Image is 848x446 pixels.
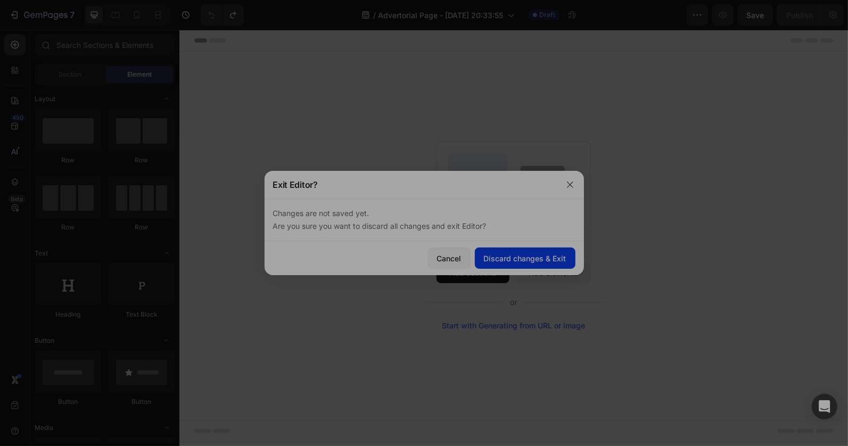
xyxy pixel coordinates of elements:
button: Add elements [336,232,411,253]
div: Start with Generating from URL or image [263,292,406,300]
p: Exit Editor? [273,178,318,191]
div: Discard changes & Exit [484,253,566,264]
button: Cancel [428,247,471,269]
div: Cancel [437,253,462,264]
p: Changes are not saved yet. Are you sure you want to discard all changes and exit Editor? [273,207,575,233]
button: Discard changes & Exit [475,247,575,269]
button: Add sections [257,232,330,253]
div: Open Intercom Messenger [812,394,837,419]
div: Start with Sections from sidebar [270,211,399,224]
